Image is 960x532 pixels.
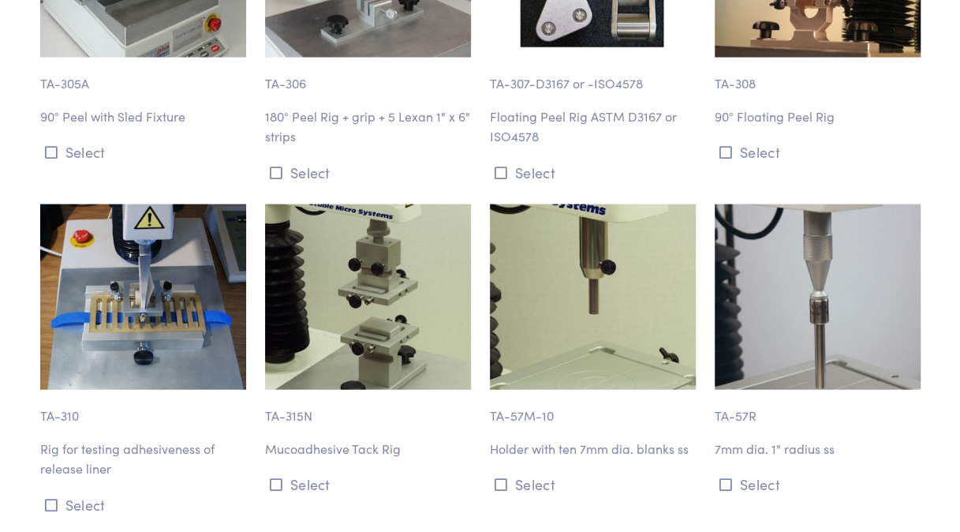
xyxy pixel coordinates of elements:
[40,58,246,94] p: TA-305A
[715,139,921,165] button: Select
[265,159,471,185] button: Select
[490,58,696,94] p: TA-307-D3167 or -ISO4578
[715,390,921,426] p: TA-57R
[490,390,696,426] p: TA-57M-10
[40,390,246,426] p: TA-310
[715,58,921,94] p: TA-308
[715,439,921,459] p: 7mm dia. 1" radius ss
[490,107,696,147] p: Floating Peel Rig ASTM D3167 or ISO4578
[265,58,471,94] p: TA-306
[490,159,696,185] button: Select
[715,107,921,127] p: 90° Floating Peel Rig
[40,107,246,127] p: 90° Peel with Sled Fixture
[490,439,696,459] p: Holder with ten 7mm dia. blanks ss
[40,204,246,390] img: ta-310_releaselinerrig.jpg
[40,492,246,518] button: Select
[715,471,921,497] button: Select
[265,471,471,497] button: Select
[40,139,246,165] button: Select
[265,439,471,459] p: Mucoadhesive Tack Rig
[40,439,246,479] p: Rig for testing adhesiveness of release liner
[265,390,471,426] p: TA-315N
[490,204,696,390] img: ta-57m-10.jpg
[265,204,471,390] img: ta-315n.jpg
[490,471,696,497] button: Select
[265,107,471,147] p: 180° Peel Rig + grip + 5 Lexan 1" x 6" strips
[715,204,921,390] img: puncture_ta-57r_7mm_4.jpg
